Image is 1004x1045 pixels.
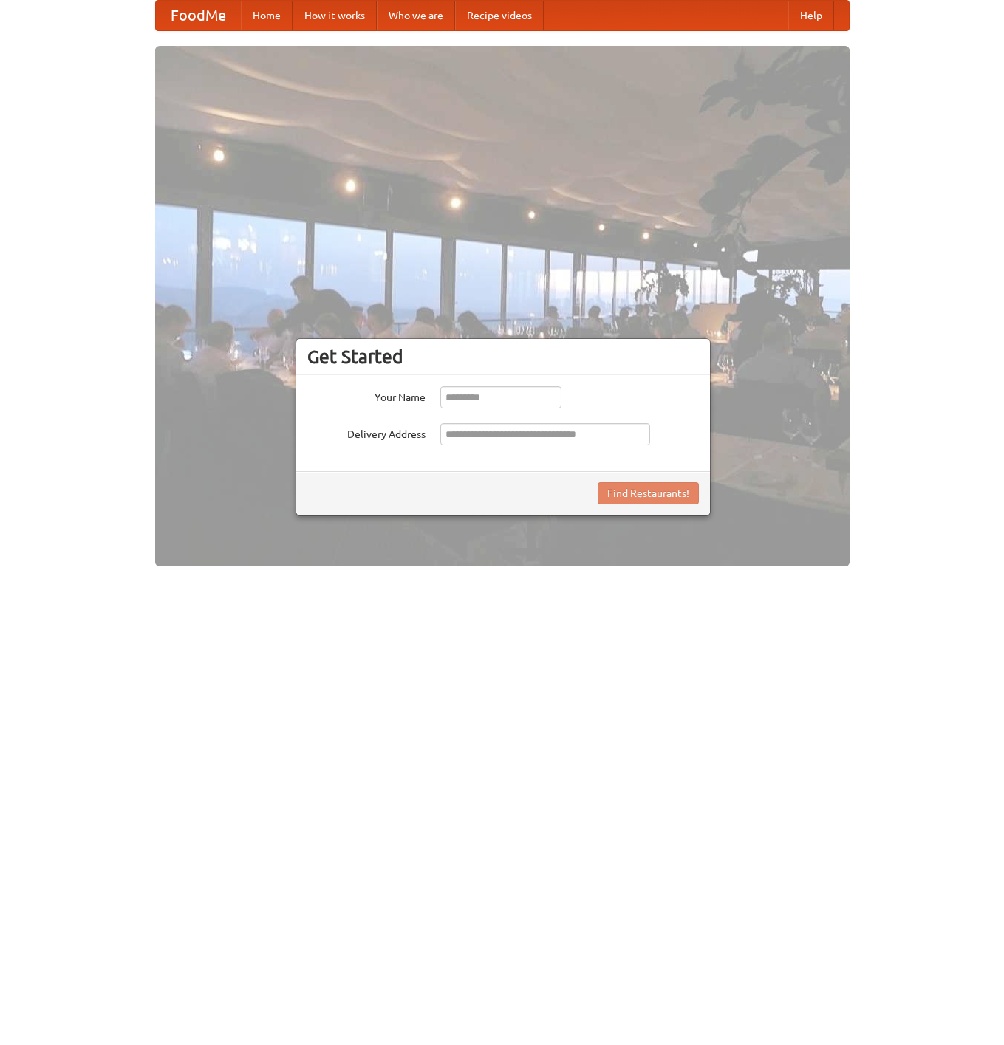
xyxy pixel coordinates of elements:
[307,346,699,368] h3: Get Started
[455,1,544,30] a: Recipe videos
[788,1,834,30] a: Help
[307,423,426,442] label: Delivery Address
[293,1,377,30] a: How it works
[241,1,293,30] a: Home
[307,386,426,405] label: Your Name
[598,482,699,504] button: Find Restaurants!
[377,1,455,30] a: Who we are
[156,1,241,30] a: FoodMe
